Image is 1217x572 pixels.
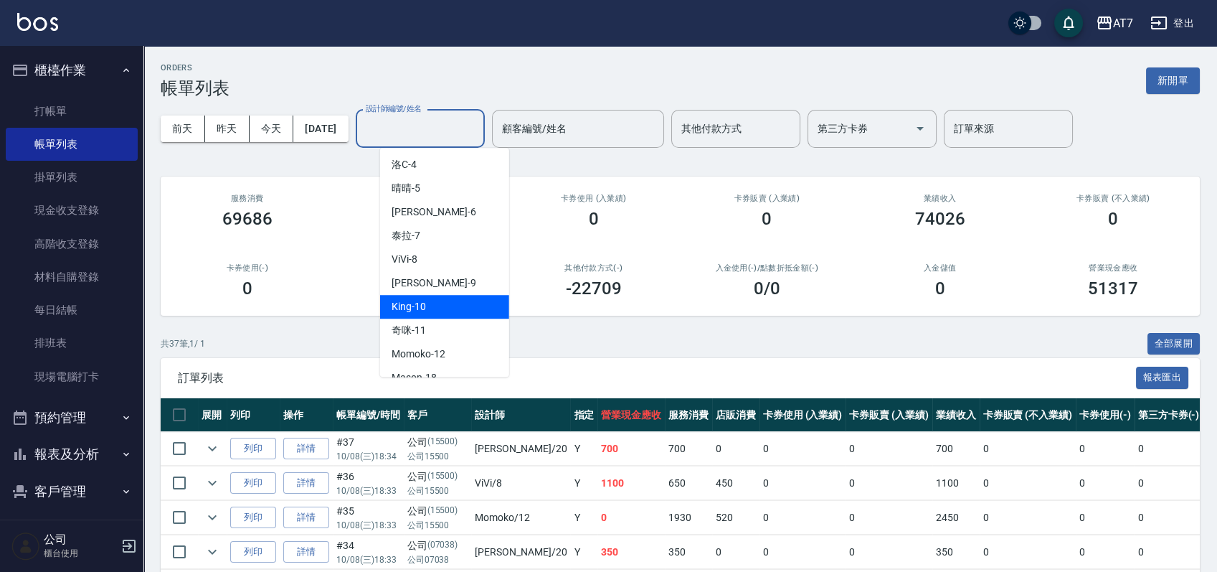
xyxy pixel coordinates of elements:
[333,501,404,535] td: #35
[392,323,426,338] span: 奇咪 -11
[6,95,138,128] a: 打帳單
[6,128,138,161] a: 帳單列表
[1044,194,1183,203] h2: 卡券販賣 (不入業績)
[227,398,280,432] th: 列印
[1090,9,1139,38] button: AT7
[6,52,138,89] button: 櫃檯作業
[712,398,759,432] th: 店販消費
[932,398,980,432] th: 業績收入
[1076,466,1135,500] td: 0
[570,432,597,466] td: Y
[427,435,458,450] p: (15500)
[283,472,329,494] a: 詳情
[980,535,1076,569] td: 0
[392,205,476,220] span: [PERSON_NAME] -6
[202,472,223,494] button: expand row
[407,504,468,519] div: 公司
[178,194,317,203] h3: 服務消費
[712,432,759,466] td: 0
[336,553,400,566] p: 10/08 (三) 18:33
[915,209,965,229] h3: 74026
[712,501,759,535] td: 520
[407,538,468,553] div: 公司
[570,501,597,535] td: Y
[665,432,712,466] td: 700
[759,432,846,466] td: 0
[932,432,980,466] td: 700
[909,117,932,140] button: Open
[392,181,420,196] span: 晴晴 -5
[759,501,846,535] td: 0
[6,261,138,294] a: 材料自購登錄
[407,519,468,532] p: 公司15500
[6,510,138,547] button: 員工及薪資
[570,398,597,432] th: 指定
[205,116,250,142] button: 昨天
[407,469,468,484] div: 公司
[932,535,980,569] td: 350
[407,435,468,450] div: 公司
[6,399,138,436] button: 預約管理
[1136,367,1189,389] button: 報表匯出
[44,533,117,547] h5: 公司
[1108,209,1118,229] h3: 0
[1076,535,1135,569] td: 0
[230,541,276,563] button: 列印
[333,432,404,466] td: #37
[178,263,317,273] h2: 卡券使用(-)
[202,541,223,563] button: expand row
[407,553,468,566] p: 公司07038
[1146,67,1200,94] button: 新開單
[333,398,404,432] th: 帳單編號/時間
[471,501,570,535] td: Momoko /12
[712,466,759,500] td: 450
[1135,466,1203,500] td: 0
[202,507,223,528] button: expand row
[570,466,597,500] td: Y
[570,535,597,569] td: Y
[471,466,570,500] td: ViVi /8
[665,501,712,535] td: 1930
[698,263,837,273] h2: 入金使用(-) /點數折抵金額(-)
[392,228,420,243] span: 泰拉 -7
[762,209,772,229] h3: 0
[230,472,276,494] button: 列印
[198,398,227,432] th: 展開
[407,484,468,497] p: 公司15500
[980,466,1076,500] td: 0
[6,228,138,261] a: 高階收支登錄
[935,278,945,299] h3: 0
[980,501,1076,535] td: 0
[1076,501,1135,535] td: 0
[242,278,252,299] h3: 0
[871,194,1010,203] h2: 業績收入
[6,473,138,510] button: 客戶管理
[759,535,846,569] td: 0
[392,157,417,172] span: 洛C -4
[524,263,663,273] h2: 其他付款方式(-)
[597,535,665,569] td: 350
[6,294,138,327] a: 每日結帳
[871,263,1010,273] h2: 入金儲值
[471,432,570,466] td: [PERSON_NAME] /20
[427,538,458,553] p: (07038)
[846,535,932,569] td: 0
[161,337,205,350] p: 共 37 筆, 1 / 1
[712,535,759,569] td: 0
[283,541,329,563] a: 詳情
[932,466,980,500] td: 1100
[1135,398,1203,432] th: 第三方卡券(-)
[283,507,329,529] a: 詳情
[336,519,400,532] p: 10/08 (三) 18:33
[1146,73,1200,87] a: 新開單
[427,504,458,519] p: (15500)
[17,13,58,31] img: Logo
[597,466,665,500] td: 1100
[759,398,846,432] th: 卡券使用 (入業績)
[283,438,329,460] a: 詳情
[980,398,1076,432] th: 卡券販賣 (不入業績)
[280,398,333,432] th: 操作
[471,398,570,432] th: 設計師
[1135,535,1203,569] td: 0
[846,501,932,535] td: 0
